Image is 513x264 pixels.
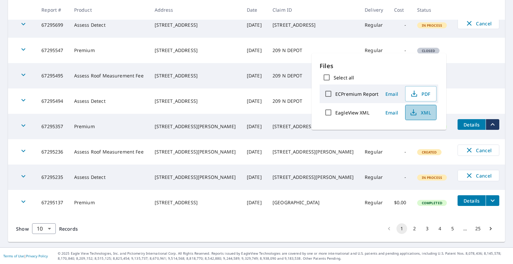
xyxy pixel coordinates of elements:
[389,139,412,165] td: -
[418,48,439,53] span: Closed
[36,63,69,88] td: 67295495
[389,190,412,215] td: $0.00
[267,38,359,63] td: 209 N DEPOT
[267,190,359,215] td: [GEOGRAPHIC_DATA]
[241,139,267,165] td: [DATE]
[359,139,388,165] td: Regular
[69,190,149,215] td: Premium
[422,223,433,234] button: Go to page 3
[69,63,149,88] td: Assess Roof Measurement Fee
[460,225,471,232] div: …
[241,190,267,215] td: [DATE]
[384,109,400,116] span: Email
[320,61,438,70] p: Files
[418,175,447,180] span: In Process
[32,223,56,234] div: Show 10 records
[409,90,431,98] span: PDF
[69,38,149,63] td: Premium
[69,88,149,114] td: Assess Detect
[486,119,499,130] button: filesDropdownBtn-67295357
[241,12,267,38] td: [DATE]
[36,139,69,165] td: 67295236
[473,223,483,234] button: Go to page 25
[36,12,69,38] td: 67295699
[59,226,78,232] span: Records
[69,139,149,165] td: Assess Roof Measurement Fee
[359,165,388,190] td: Regular
[381,89,402,99] button: Email
[381,107,402,118] button: Email
[486,195,499,206] button: filesDropdownBtn-67295137
[267,12,359,38] td: [STREET_ADDRESS]
[334,74,354,81] label: Select all
[267,88,359,114] td: 209 N DEPOT
[36,165,69,190] td: 67295235
[36,88,69,114] td: 67295494
[26,254,48,258] a: Privacy Policy
[3,254,48,258] p: |
[36,190,69,215] td: 67295137
[458,18,499,29] button: Cancel
[69,12,149,38] td: Assess Detect
[458,170,499,181] button: Cancel
[155,72,236,79] div: [STREET_ADDRESS]
[335,109,369,116] label: EagleView XML
[16,226,29,232] span: Show
[359,190,388,215] td: Regular
[458,145,499,156] button: Cancel
[267,63,359,88] td: 209 N DEPOT
[36,38,69,63] td: 67295547
[447,223,458,234] button: Go to page 5
[485,223,496,234] button: Go to next page
[241,38,267,63] td: [DATE]
[3,254,24,258] a: Terms of Use
[58,251,510,261] p: © 2025 Eagle View Technologies, Inc. and Pictometry International Corp. All Rights Reserved. Repo...
[155,174,236,181] div: [STREET_ADDRESS][PERSON_NAME]
[462,198,482,204] span: Details
[267,114,359,139] td: [STREET_ADDRESS][PERSON_NAME]
[155,149,236,155] div: [STREET_ADDRESS][PERSON_NAME]
[155,98,236,104] div: [STREET_ADDRESS]
[155,22,236,28] div: [STREET_ADDRESS]
[241,63,267,88] td: [DATE]
[458,195,486,206] button: detailsBtn-67295137
[267,139,359,165] td: [STREET_ADDRESS][PERSON_NAME]
[418,150,441,155] span: Created
[465,19,492,27] span: Cancel
[383,223,497,234] nav: pagination navigation
[409,223,420,234] button: Go to page 2
[241,114,267,139] td: [DATE]
[465,172,492,180] span: Cancel
[36,114,69,139] td: 67295357
[405,105,437,120] button: XML
[389,38,412,63] td: -
[267,165,359,190] td: [STREET_ADDRESS][PERSON_NAME]
[389,165,412,190] td: -
[32,219,56,238] div: 10
[435,223,445,234] button: Go to page 4
[405,86,437,101] button: PDF
[69,114,149,139] td: Premium
[462,121,482,128] span: Details
[359,12,388,38] td: Regular
[155,47,236,54] div: [STREET_ADDRESS]
[389,12,412,38] td: -
[241,165,267,190] td: [DATE]
[69,165,149,190] td: Assess Detect
[241,88,267,114] td: [DATE]
[359,38,388,63] td: Regular
[465,146,492,154] span: Cancel
[458,119,486,130] button: detailsBtn-67295357
[384,91,400,97] span: Email
[335,91,378,97] label: ECPremium Report
[409,108,431,116] span: XML
[155,123,236,130] div: [STREET_ADDRESS][PERSON_NAME]
[155,199,236,206] div: [STREET_ADDRESS]
[396,223,407,234] button: page 1
[418,23,447,28] span: In Process
[418,201,446,205] span: Completed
